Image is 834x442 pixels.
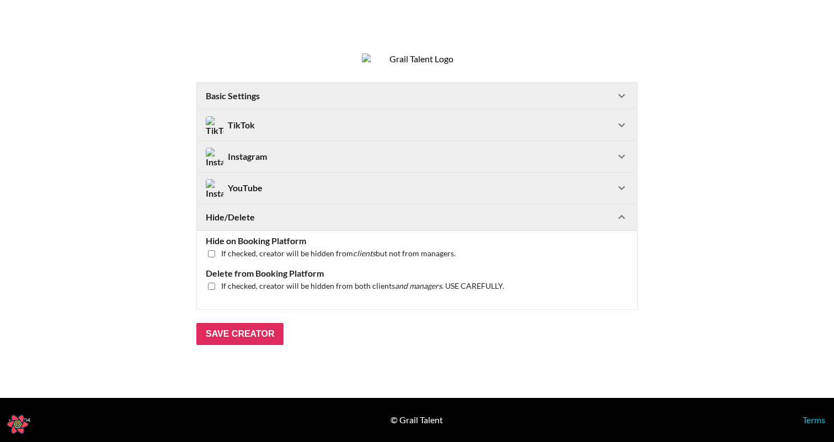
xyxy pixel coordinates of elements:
em: clients [353,249,376,258]
label: Hide on Booking Platform [206,235,628,246]
a: Terms [803,414,825,425]
button: Open React Query Devtools [7,413,29,435]
div: TikTokTikTok [197,110,637,141]
div: Basic Settings [197,83,637,109]
div: TikTok [206,116,255,134]
span: If checked, creator will be hidden from both clients . USE CAREFULLY. [221,281,504,292]
img: Grail Talent Logo [362,53,472,64]
div: Hide/Delete [197,204,637,230]
label: Delete from Booking Platform [206,268,628,279]
div: Hide/Delete [197,230,637,309]
div: Instagram [206,148,267,165]
img: Instagram [206,148,223,165]
div: © Grail Talent [391,414,443,425]
strong: Hide/Delete [206,212,255,223]
div: YouTube [206,179,263,197]
img: Instagram [206,179,223,197]
em: and managers [395,281,442,290]
span: If checked, creator will be hidden from but not from managers. [221,249,456,259]
div: InstagramYouTube [197,173,637,203]
div: InstagramInstagram [197,141,637,172]
strong: Basic Settings [206,90,260,101]
input: Save Creator [196,323,284,345]
img: TikTok [206,116,223,134]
